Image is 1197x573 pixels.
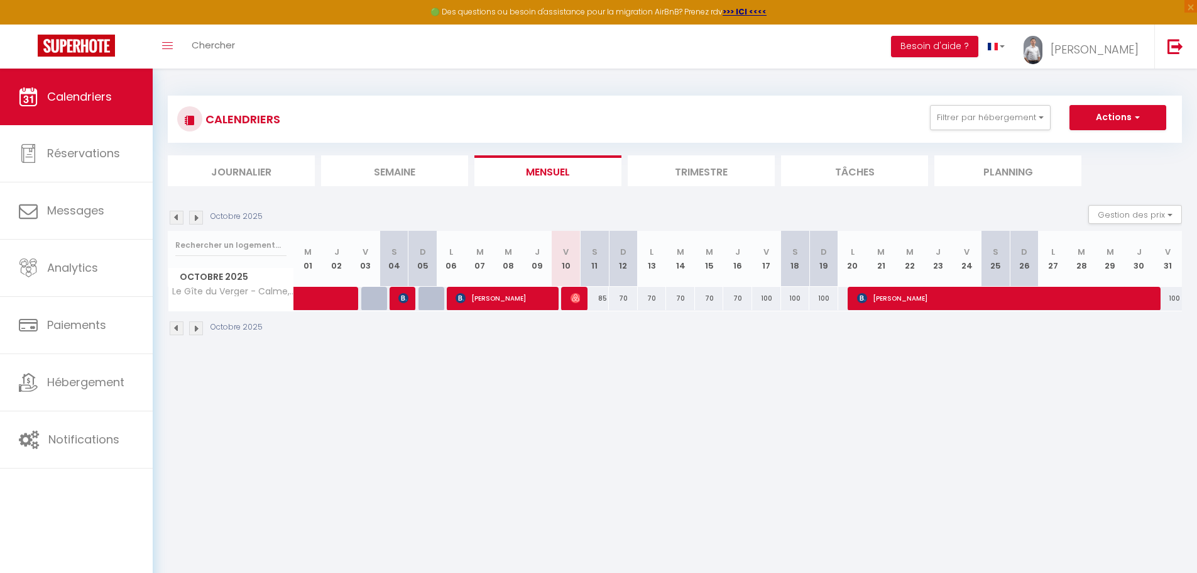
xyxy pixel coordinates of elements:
li: Semaine [321,155,468,186]
div: 85 [580,287,609,310]
th: 18 [781,231,810,287]
li: Trimestre [628,155,775,186]
img: Super Booking [38,35,115,57]
abbr: V [763,246,769,258]
span: [PERSON_NAME] [571,286,580,310]
span: Chercher [192,38,235,52]
span: [PERSON_NAME] [456,286,552,310]
abbr: L [449,246,453,258]
th: 16 [723,231,752,287]
th: 08 [495,231,523,287]
div: 100 [752,287,781,310]
abbr: M [1078,246,1085,258]
input: Rechercher un logement... [175,234,287,257]
th: 28 [1068,231,1096,287]
div: 100 [781,287,810,310]
div: 100 [809,287,838,310]
abbr: M [877,246,885,258]
abbr: D [821,246,827,258]
abbr: V [1165,246,1171,258]
span: [PERSON_NAME] [1051,42,1139,57]
th: 29 [1096,231,1125,287]
th: 27 [1039,231,1068,287]
th: 30 [1125,231,1154,287]
th: 11 [580,231,609,287]
abbr: S [792,246,798,258]
button: Filtrer par hébergement [930,105,1051,130]
span: [PERSON_NAME] [857,286,1156,310]
th: 03 [351,231,380,287]
th: 31 [1153,231,1182,287]
span: Hébergement [47,374,124,390]
li: Planning [934,155,1081,186]
div: 70 [723,287,752,310]
th: 20 [838,231,867,287]
th: 17 [752,231,781,287]
li: Journalier [168,155,315,186]
abbr: J [735,246,740,258]
span: Octobre 2025 [168,268,293,286]
th: 23 [924,231,953,287]
a: ... [PERSON_NAME] [1014,25,1154,69]
th: 24 [953,231,981,287]
abbr: M [476,246,484,258]
div: 70 [638,287,667,310]
abbr: M [304,246,312,258]
abbr: D [1021,246,1027,258]
abbr: M [906,246,914,258]
abbr: M [1107,246,1114,258]
abbr: L [1051,246,1055,258]
button: Gestion des prix [1088,205,1182,224]
abbr: J [334,246,339,258]
abbr: M [505,246,512,258]
abbr: S [993,246,998,258]
div: 100 [1153,287,1182,310]
th: 22 [895,231,924,287]
th: 14 [666,231,695,287]
span: [PERSON_NAME] [398,286,408,310]
span: Analytics [47,260,98,275]
li: Tâches [781,155,928,186]
abbr: M [706,246,713,258]
abbr: V [563,246,569,258]
th: 13 [638,231,667,287]
th: 26 [1010,231,1039,287]
th: 06 [437,231,466,287]
th: 21 [866,231,895,287]
abbr: M [677,246,684,258]
th: 12 [609,231,638,287]
h3: CALENDRIERS [202,105,280,133]
th: 15 [695,231,724,287]
th: 09 [523,231,552,287]
th: 01 [294,231,323,287]
div: 70 [609,287,638,310]
abbr: L [650,246,653,258]
th: 04 [380,231,408,287]
span: Le Gîte du Verger - Calme, paisible et jardin [170,287,296,296]
th: 10 [552,231,581,287]
img: logout [1167,38,1183,54]
span: Calendriers [47,89,112,104]
a: >>> ICI <<<< [723,6,767,17]
th: 25 [981,231,1010,287]
button: Besoin d'aide ? [891,36,978,57]
a: Chercher [182,25,244,69]
abbr: L [851,246,855,258]
img: ... [1024,36,1042,64]
div: 70 [666,287,695,310]
abbr: D [420,246,426,258]
div: 70 [695,287,724,310]
span: Réservations [47,145,120,161]
abbr: S [592,246,598,258]
abbr: S [391,246,397,258]
p: Octobre 2025 [210,211,263,223]
span: Paiements [47,317,106,333]
abbr: J [535,246,540,258]
span: Messages [47,203,104,218]
abbr: V [964,246,970,258]
th: 07 [466,231,495,287]
li: Mensuel [474,155,621,186]
th: 05 [408,231,437,287]
th: 19 [809,231,838,287]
